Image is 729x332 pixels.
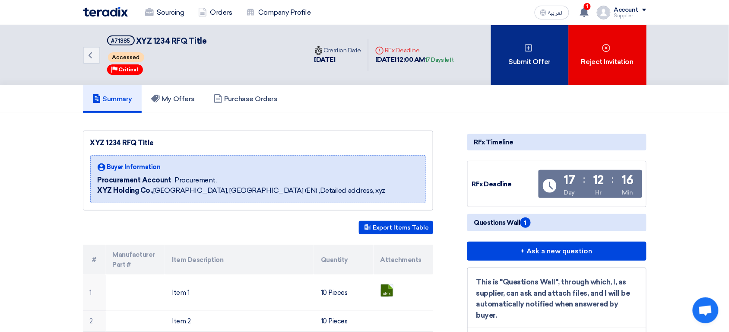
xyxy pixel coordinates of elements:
span: Buyer Information [107,163,161,172]
div: #71385 [111,38,130,44]
img: profile_test.png [597,6,611,19]
span: [GEOGRAPHIC_DATA], [GEOGRAPHIC_DATA] (EN) ,Detailed address, xyz [98,185,386,196]
div: Account [614,6,639,14]
div: RFx Timeline [467,134,647,150]
a: Summary [83,85,142,113]
a: My Offers [142,85,204,113]
th: # [83,245,106,275]
span: 1 [520,217,531,228]
h5: XYZ 1234 RFQ Title [107,35,207,46]
div: XYZ 1234 RFQ Title [90,138,426,148]
a: Orders [191,3,239,22]
td: 10 Pieces [314,275,374,311]
b: XYZ Holding Co., [98,186,153,195]
a: Purchase Orders [204,85,287,113]
span: Questions Wall [474,217,531,228]
td: 10 Pieces [314,311,374,332]
th: Manufacturer Part # [106,245,165,275]
div: Day [564,188,575,197]
span: Critical [119,67,139,73]
div: Hr [596,188,602,197]
span: 1 [584,3,591,10]
div: This is "Questions Wall", through which, I, as supplier, can ask and attach files, and I will be ... [476,277,637,321]
h5: Purchase Orders [214,95,278,103]
div: [DATE] 12:00 AM [375,55,454,65]
img: Teradix logo [83,7,128,17]
span: Accessed [108,52,144,62]
a: Company Profile [239,3,318,22]
div: 17 [564,174,575,186]
td: Item 1 [165,275,314,311]
div: : [612,172,614,187]
div: Submit Offer [491,25,569,85]
td: Item 2 [165,311,314,332]
div: Creation Date [314,46,361,55]
th: Quantity [314,245,374,275]
span: Procurement, [174,175,216,185]
th: Attachments [374,245,433,275]
button: + Ask a new question [467,242,647,261]
div: RFx Deadline [472,179,537,189]
td: 2 [83,311,106,332]
a: Sourcing [138,3,191,22]
div: Reject Invitation [569,25,647,85]
h5: Summary [92,95,133,103]
div: Min [622,188,634,197]
div: RFx Deadline [375,46,454,55]
span: العربية [548,10,564,16]
div: : [583,172,585,187]
div: 16 [622,174,634,186]
span: Procurement Account [98,175,171,185]
th: Item Description [165,245,314,275]
h5: My Offers [151,95,195,103]
div: Open chat [693,297,719,323]
span: XYZ 1234 RFQ Title [136,36,206,46]
td: 1 [83,275,106,311]
div: [DATE] [314,55,361,65]
div: Supplier [614,13,647,18]
button: Export Items Table [359,221,433,234]
button: العربية [535,6,569,19]
div: 12 [593,174,604,186]
div: 17 Days left [425,56,454,64]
